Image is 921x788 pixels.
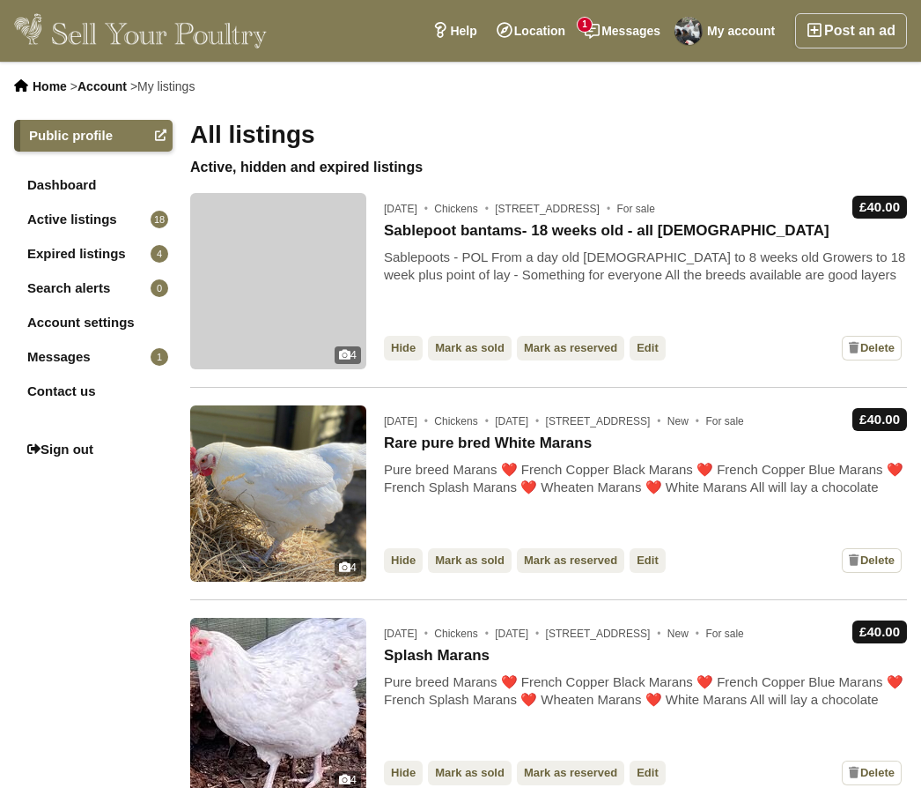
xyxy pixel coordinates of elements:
[190,159,907,175] h2: Active, hidden and expired listings
[14,434,173,465] a: Sign out
[151,279,168,297] span: 0
[190,405,366,582] a: 4
[842,761,902,785] a: Delete
[434,415,492,427] span: Chickens
[33,79,67,93] a: Home
[190,405,366,582] img: Rare pure bred White Marans
[151,245,168,263] span: 4
[14,13,267,48] img: Sell Your Poultry
[546,628,665,640] span: [STREET_ADDRESS]
[517,761,624,785] a: Mark as reserved
[14,169,173,201] a: Dashboard
[14,341,173,373] a: Messages1
[705,628,743,640] span: For sale
[795,13,907,48] a: Post an ad
[852,196,907,219] div: £40.00
[434,628,492,640] span: Chickens
[630,761,666,785] a: Edit
[667,415,703,427] span: New
[842,548,902,573] a: Delete
[384,222,829,240] a: Sablepoot bantams- 18 weeks old - all [DEMOGRAPHIC_DATA]
[705,415,743,427] span: For sale
[151,348,168,366] span: 1
[495,415,542,427] span: [DATE]
[517,336,624,361] a: Mark as reserved
[674,17,703,45] img: Pilling Poultry
[384,203,431,215] span: [DATE]
[77,79,127,93] a: Account
[151,211,168,228] span: 18
[495,628,542,640] span: [DATE]
[575,13,670,48] a: Messages1
[842,336,902,361] a: Delete
[384,435,592,452] a: Rare pure bred White Marans
[190,120,907,150] h1: All listings
[578,18,592,32] span: 1
[14,120,173,152] a: Public profile
[384,673,907,710] div: Pure breed Marans ❤️ French Copper Black Marans ❤️ French Copper Blue Marans ❤️ French Splash Mar...
[384,461,907,497] div: Pure breed Marans ❤️ French Copper Black Marans ❤️ French Copper Blue Marans ❤️ French Splash Mar...
[487,13,575,48] a: Location
[14,272,173,304] a: Search alerts0
[384,415,431,427] span: [DATE]
[70,79,127,93] li: >
[335,346,361,364] div: 4
[190,193,366,369] a: 4
[546,415,665,427] span: [STREET_ADDRESS]
[852,408,907,431] div: £40.00
[384,249,907,285] div: Sablepoots - POL From a day old [DEMOGRAPHIC_DATA] to 8 weeks old Growers to 18 week plus point o...
[670,13,785,48] a: My account
[384,336,423,361] a: Hide
[517,548,624,573] a: Mark as reserved
[630,548,666,573] a: Edit
[14,238,173,270] a: Expired listings4
[495,203,614,215] span: [STREET_ADDRESS]
[428,336,512,361] a: Mark as sold
[14,375,173,407] a: Contact us
[190,193,366,369] img: Sablepoot bantams- 18 weeks old - all females
[852,621,907,643] div: £40.00
[384,761,423,785] a: Hide
[423,13,486,48] a: Help
[137,79,195,93] span: My listings
[130,79,195,93] li: >
[384,628,431,640] span: [DATE]
[630,336,666,361] a: Edit
[434,203,492,215] span: Chickens
[428,761,512,785] a: Mark as sold
[616,203,654,215] span: For sale
[14,307,173,338] a: Account settings
[384,647,490,665] a: Splash Marans
[428,548,512,573] a: Mark as sold
[384,548,423,573] a: Hide
[335,559,361,576] div: 4
[14,204,173,235] a: Active listings18
[667,628,703,640] span: New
